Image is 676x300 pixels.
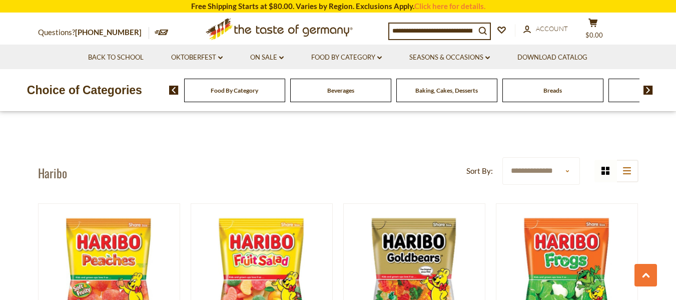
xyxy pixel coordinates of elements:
a: Food By Category [211,87,258,94]
button: $0.00 [578,18,608,43]
span: Account [536,25,568,33]
a: Account [523,24,568,35]
a: Back to School [88,52,144,63]
label: Sort By: [466,165,493,177]
a: [PHONE_NUMBER] [75,28,142,37]
img: previous arrow [169,86,179,95]
a: Food By Category [311,52,382,63]
a: Breads [543,87,562,94]
a: Click here for details. [414,2,485,11]
h1: Haribo [38,165,67,180]
a: On Sale [250,52,284,63]
img: next arrow [643,86,653,95]
p: Questions? [38,26,149,39]
a: Beverages [327,87,354,94]
a: Download Catalog [517,52,587,63]
a: Seasons & Occasions [409,52,490,63]
span: $0.00 [585,31,603,39]
a: Baking, Cakes, Desserts [415,87,478,94]
a: Oktoberfest [171,52,223,63]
